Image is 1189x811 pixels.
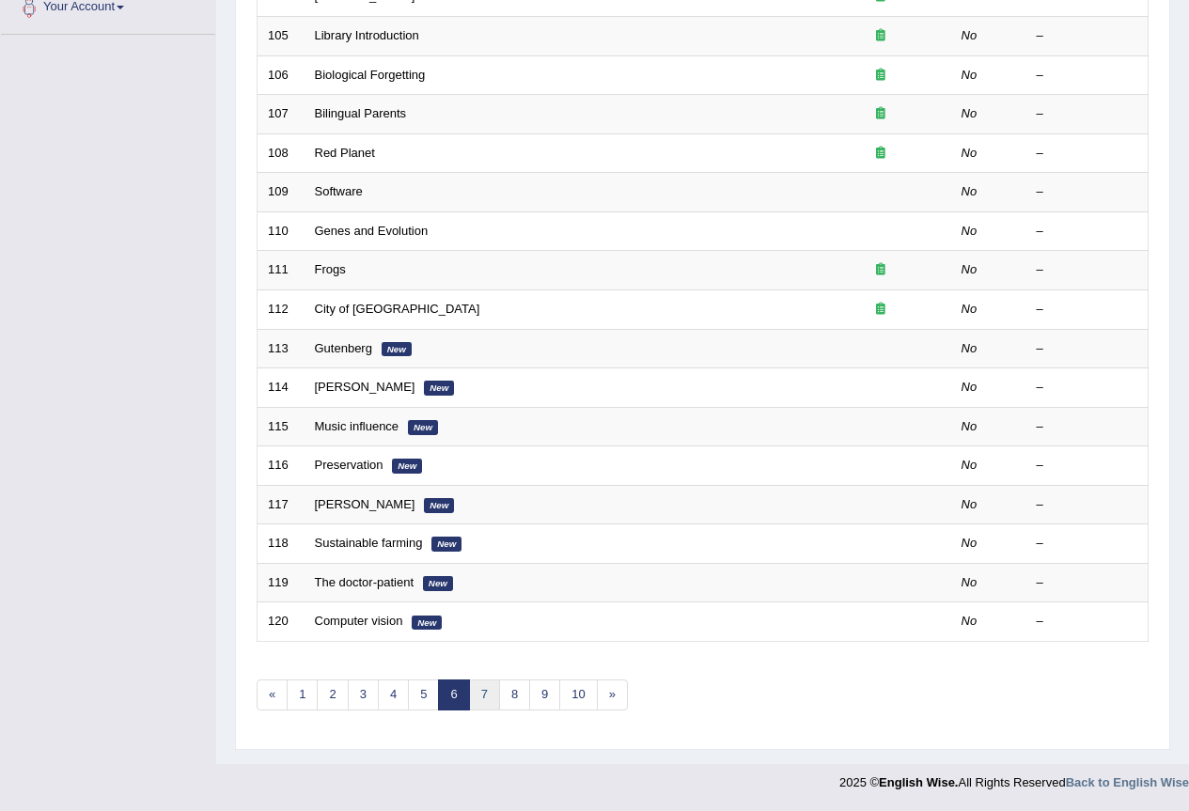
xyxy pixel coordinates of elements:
em: No [962,184,978,198]
a: « [257,679,288,710]
div: – [1037,457,1138,475]
td: 106 [258,55,305,95]
a: [PERSON_NAME] [315,497,415,511]
a: » [597,679,628,710]
a: Music influence [315,419,399,433]
td: 110 [258,211,305,251]
div: – [1037,67,1138,85]
div: – [1037,261,1138,279]
div: – [1037,613,1138,631]
div: Exam occurring question [821,105,941,123]
em: New [392,459,422,474]
div: – [1037,340,1138,358]
em: New [412,616,442,631]
a: 3 [348,679,379,710]
a: Gutenberg [315,341,372,355]
em: No [962,68,978,82]
em: New [431,537,462,552]
div: – [1037,379,1138,397]
em: No [962,419,978,433]
a: 5 [408,679,439,710]
a: 10 [559,679,597,710]
td: 112 [258,289,305,329]
td: 119 [258,563,305,602]
td: 118 [258,524,305,564]
div: Exam occurring question [821,67,941,85]
a: Preservation [315,458,383,472]
a: Sustainable farming [315,536,423,550]
em: No [962,224,978,238]
div: – [1037,145,1138,163]
td: 114 [258,368,305,408]
td: 115 [258,407,305,446]
em: No [962,106,978,120]
td: 113 [258,329,305,368]
td: 116 [258,446,305,486]
em: No [962,614,978,628]
a: Bilingual Parents [315,106,407,120]
a: 4 [378,679,409,710]
em: New [382,342,412,357]
div: – [1037,574,1138,592]
a: 1 [287,679,318,710]
em: New [423,576,453,591]
td: 109 [258,173,305,212]
a: 9 [529,679,560,710]
td: 117 [258,485,305,524]
em: No [962,302,978,316]
strong: English Wise. [879,775,958,789]
a: 8 [499,679,530,710]
em: No [962,497,978,511]
em: New [424,498,454,513]
em: No [962,146,978,160]
a: The doctor-patient [315,575,415,589]
div: – [1037,496,1138,514]
a: Red Planet [315,146,375,160]
a: Genes and Evolution [315,224,429,238]
td: 108 [258,133,305,173]
div: 2025 © All Rights Reserved [839,764,1189,791]
em: No [962,575,978,589]
a: 7 [469,679,500,710]
div: – [1037,183,1138,201]
td: 105 [258,17,305,56]
div: Exam occurring question [821,261,941,279]
td: 107 [258,95,305,134]
td: 120 [258,602,305,642]
em: No [962,28,978,42]
em: No [962,458,978,472]
div: – [1037,535,1138,553]
div: Exam occurring question [821,301,941,319]
a: 6 [438,679,469,710]
a: Software [315,184,363,198]
a: Computer vision [315,614,403,628]
em: No [962,380,978,394]
em: New [424,381,454,396]
div: Exam occurring question [821,145,941,163]
div: – [1037,223,1138,241]
a: Frogs [315,262,346,276]
em: New [408,420,438,435]
a: Library Introduction [315,28,419,42]
div: – [1037,301,1138,319]
a: 2 [317,679,348,710]
div: – [1037,27,1138,45]
em: No [962,341,978,355]
a: City of [GEOGRAPHIC_DATA] [315,302,480,316]
a: [PERSON_NAME] [315,380,415,394]
td: 111 [258,251,305,290]
div: – [1037,105,1138,123]
div: Exam occurring question [821,27,941,45]
div: – [1037,418,1138,436]
em: No [962,262,978,276]
a: Back to English Wise [1066,775,1189,789]
em: No [962,536,978,550]
a: Biological Forgetting [315,68,426,82]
